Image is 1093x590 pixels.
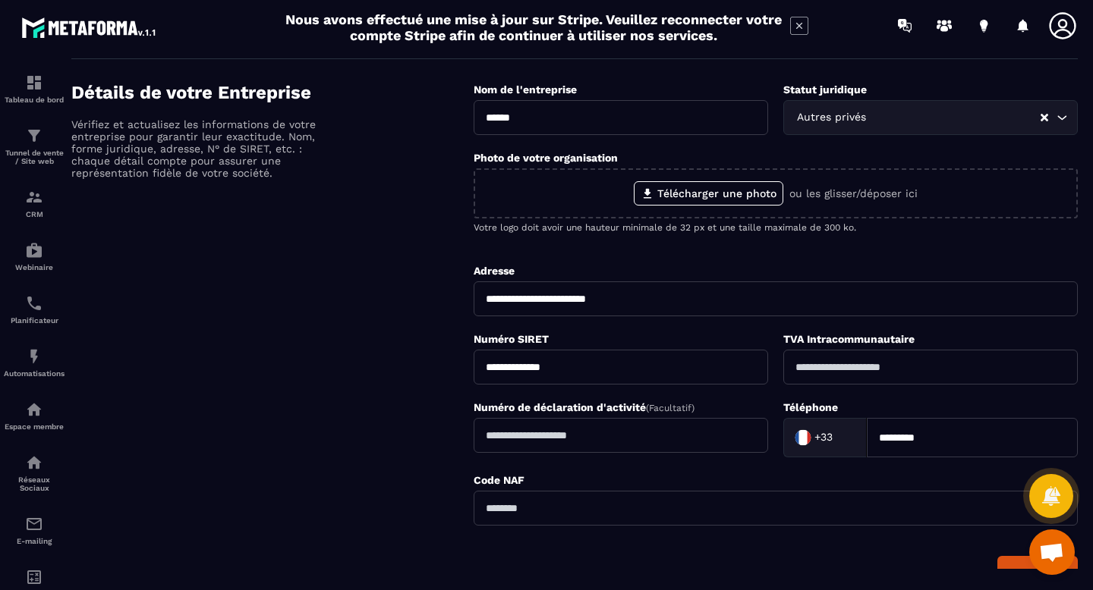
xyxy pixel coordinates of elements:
label: Télécharger une photo [634,181,783,206]
a: automationsautomationsWebinaire [4,230,65,283]
h4: Détails de votre Entreprise [71,82,474,103]
span: (Facultatif) [646,403,695,413]
img: Country Flag [788,422,818,453]
a: emailemailE-mailing [4,504,65,557]
h2: Nous avons effectué une mise à jour sur Stripe. Veuillez reconnecter votre compte Stripe afin de ... [285,11,783,43]
p: CRM [4,210,65,218]
img: formation [25,74,43,92]
a: automationsautomationsAutomatisations [4,336,65,389]
a: social-networksocial-networkRéseaux Sociaux [4,442,65,504]
img: logo [21,14,158,41]
a: automationsautomationsEspace membre [4,389,65,442]
label: Statut juridique [783,83,867,96]
a: schedulerschedulerPlanificateur [4,283,65,336]
a: Ouvrir le chat [1029,529,1075,575]
label: Numéro SIRET [474,333,549,345]
p: E-mailing [4,537,65,545]
span: +33 [814,430,833,445]
label: Adresse [474,265,515,277]
p: Vérifiez et actualisez les informations de votre entreprise pour garantir leur exactitude. Nom, f... [71,118,337,179]
input: Search for option [869,109,1039,126]
img: scheduler [25,294,43,312]
label: TVA Intracommunautaire [783,333,915,345]
img: formation [25,188,43,206]
label: Code NAF [474,474,524,486]
p: Automatisations [4,369,65,378]
img: email [25,515,43,533]
p: Espace membre [4,422,65,431]
img: social-network [25,453,43,472]
button: Clear Selected [1041,112,1048,124]
p: ou les glisser/déposer ici [789,187,918,199]
a: formationformationTunnel de vente / Site web [4,115,65,177]
p: Planificateur [4,316,65,325]
a: formationformationCRM [4,177,65,230]
img: automations [25,241,43,259]
img: automations [25,400,43,419]
label: Nom de l'entreprise [474,83,577,96]
p: Réseaux Sociaux [4,475,65,492]
div: Search for option [783,418,867,457]
p: Tunnel de vente / Site web [4,149,65,165]
img: accountant [25,568,43,586]
label: Photo de votre organisation [474,152,618,164]
a: formationformationTableau de bord [4,62,65,115]
div: Search for option [783,100,1078,135]
img: automations [25,347,43,366]
p: Webinaire [4,263,65,271]
input: Search for option [836,426,851,449]
p: Tableau de bord [4,96,65,104]
span: Autres privés [793,109,869,126]
div: Enregistrer [1010,566,1066,578]
img: formation [25,127,43,145]
p: Votre logo doit avoir une hauteur minimale de 32 px et une taille maximale de 300 ko. [474,222,1078,233]
label: Numéro de déclaration d'activité [474,401,695,413]
label: Téléphone [783,401,838,413]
